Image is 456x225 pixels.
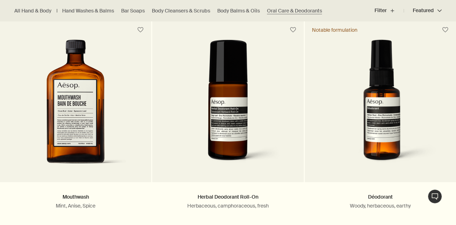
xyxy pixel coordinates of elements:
[267,7,322,14] a: Oral Care & Deodorants
[62,7,114,14] a: Hand Washes & Balms
[316,203,445,209] p: Woody, herbaceous, earthy
[287,24,299,36] button: Save to cabinet
[368,194,393,200] a: Déodorant
[404,2,442,19] button: Featured
[152,40,303,182] a: Herbal Déodorant Roll-On in amber glass bottle
[312,27,357,33] div: Notable formulation
[375,2,404,19] button: Filter
[428,189,442,204] button: Live Assistance
[305,40,456,182] a: Deodorant in amber plastic bottle
[163,40,293,172] img: Herbal Déodorant Roll-On in amber glass bottle
[11,203,140,209] p: Mint, Anise, Spice
[63,194,89,200] a: Mouthwash
[121,7,145,14] a: Bar Soaps
[14,7,51,14] a: All Hand & Body
[152,7,210,14] a: Body Cleansers & Scrubs
[163,203,293,209] p: Herbaceous, camphoraceous, fresh
[134,24,147,36] button: Save to cabinet
[217,7,260,14] a: Body Balms & Oils
[316,40,445,172] img: Deodorant in amber plastic bottle
[198,194,258,200] a: Herbal Deodorant Roll-On
[439,24,452,36] button: Save to cabinet
[22,40,129,172] img: Mouthwash in amber glass bottle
